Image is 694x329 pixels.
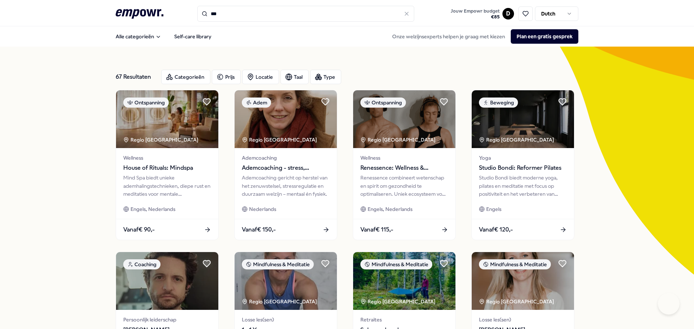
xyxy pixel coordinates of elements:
[116,90,219,240] a: package imageOntspanningRegio [GEOGRAPHIC_DATA] WellnessHouse of Rituals: MindspaMind Spa biedt u...
[168,29,217,44] a: Self-care library
[479,98,518,108] div: Beweging
[249,205,276,213] span: Nederlands
[511,29,578,44] button: Plan een gratis gesprek
[360,225,393,234] span: Vanaf € 115,-
[123,225,155,234] span: Vanaf € 90,-
[110,29,217,44] nav: Main
[360,174,448,198] div: Renessence combineert wetenschap en spirit om gezondheid te optimaliseren. Uniek ecosysteem voor ...
[472,252,574,310] img: package image
[123,136,200,144] div: Regio [GEOGRAPHIC_DATA]
[123,98,169,108] div: Ontspanning
[658,293,680,315] iframe: Help Scout Beacon - Open
[242,70,279,84] button: Locatie
[242,259,314,269] div: Mindfulness & Meditatie
[360,154,448,162] span: Wellness
[242,316,330,324] span: Losse les(sen)
[242,163,330,173] span: Ademcoaching - stress, vermoeidheid, spanning, piekeren, onrust
[360,163,448,173] span: Renessence: Wellness & Mindfulness
[123,316,211,324] span: Persoonlijk leiderschap
[502,8,514,20] button: D
[479,163,567,173] span: Studio Bondi: Reformer Pilates
[242,98,271,108] div: Adem
[479,136,555,144] div: Regio [GEOGRAPHIC_DATA]
[123,259,160,269] div: Coaching
[116,252,218,310] img: package image
[234,90,337,240] a: package imageAdemRegio [GEOGRAPHIC_DATA] AdemcoachingAdemcoaching - stress, vermoeidheid, spannin...
[360,259,432,269] div: Mindfulness & Meditatie
[451,14,500,20] span: € 85
[353,90,455,148] img: package image
[123,163,211,173] span: House of Rituals: Mindspa
[479,316,567,324] span: Losse les(sen)
[471,90,574,240] a: package imageBewegingRegio [GEOGRAPHIC_DATA] YogaStudio Bondi: Reformer PilatesStudio Bondi biedt...
[116,70,155,84] div: 67 Resultaten
[449,7,501,21] button: Jouw Empowr budget€85
[161,70,210,84] button: Categorieën
[235,90,337,148] img: package image
[451,8,500,14] span: Jouw Empowr budget
[472,90,574,148] img: package image
[360,98,406,108] div: Ontspanning
[368,205,412,213] span: Engels, Nederlands
[116,90,218,148] img: package image
[242,174,330,198] div: Ademcoaching gericht op herstel van het zenuwstelsel, stressregulatie en duurzaam welzijn – menta...
[353,252,455,310] img: package image
[242,298,318,306] div: Regio [GEOGRAPHIC_DATA]
[353,90,456,240] a: package imageOntspanningRegio [GEOGRAPHIC_DATA] WellnessRenessence: Wellness & MindfulnessRenesse...
[486,205,501,213] span: Engels
[212,70,241,84] button: Prijs
[386,29,578,44] div: Onze welzijnsexperts helpen je graag met kiezen
[479,154,567,162] span: Yoga
[479,225,513,234] span: Vanaf € 120,-
[360,298,437,306] div: Regio [GEOGRAPHIC_DATA]
[448,6,502,21] a: Jouw Empowr budget€85
[310,70,341,84] button: Type
[242,225,276,234] span: Vanaf € 150,-
[242,154,330,162] span: Ademcoaching
[479,298,555,306] div: Regio [GEOGRAPHIC_DATA]
[360,316,448,324] span: Retraites
[280,70,309,84] button: Taal
[242,136,318,144] div: Regio [GEOGRAPHIC_DATA]
[197,6,414,22] input: Search for products, categories or subcategories
[235,252,337,310] img: package image
[130,205,175,213] span: Engels, Nederlands
[360,136,437,144] div: Regio [GEOGRAPHIC_DATA]
[479,174,567,198] div: Studio Bondi biedt moderne yoga, pilates en meditatie met focus op positiviteit en het verbeteren...
[123,154,211,162] span: Wellness
[110,29,167,44] button: Alle categorieën
[123,174,211,198] div: Mind Spa biedt unieke ademhalingstechnieken, diepe rust en meditaties voor mentale stressverlicht...
[479,259,551,269] div: Mindfulness & Meditatie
